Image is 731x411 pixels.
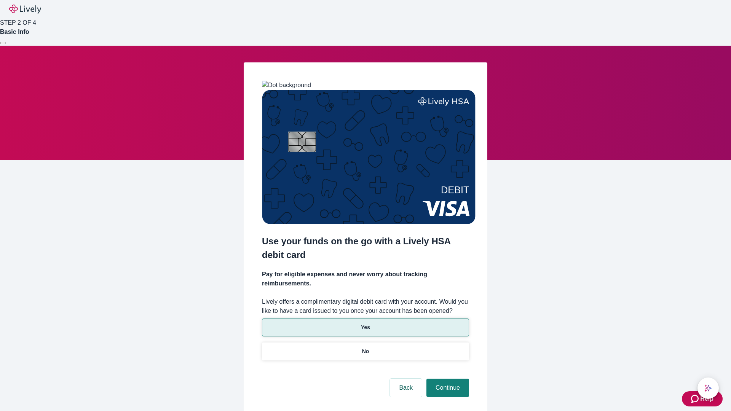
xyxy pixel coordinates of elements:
[262,297,469,315] label: Lively offers a complimentary digital debit card with your account. Would you like to have a card...
[682,391,723,406] button: Zendesk support iconHelp
[390,379,422,397] button: Back
[262,270,469,288] h4: Pay for eligible expenses and never worry about tracking reimbursements.
[262,342,469,360] button: No
[361,323,370,331] p: Yes
[262,81,311,90] img: Dot background
[262,234,469,262] h2: Use your funds on the go with a Lively HSA debit card
[700,394,713,403] span: Help
[9,5,41,14] img: Lively
[704,384,712,392] svg: Lively AI Assistant
[697,378,719,399] button: chat
[691,394,700,403] svg: Zendesk support icon
[426,379,469,397] button: Continue
[362,347,369,355] p: No
[262,90,476,224] img: Debit card
[262,319,469,336] button: Yes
